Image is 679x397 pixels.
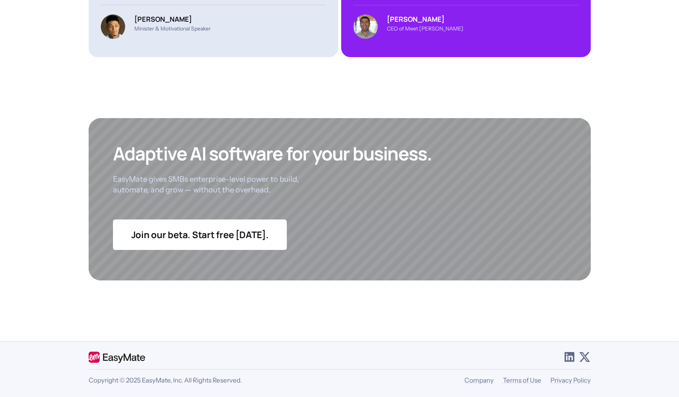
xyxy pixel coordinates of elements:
[113,142,432,165] h2: Adaptive AI software for your business.
[503,376,541,384] a: Terms of Use
[387,14,463,24] h5: [PERSON_NAME]
[89,351,145,363] img: EasyMate logo
[134,25,211,32] p: Minister & Motivational Speaker
[113,174,311,195] p: EasyMate gives SMBs enterprise-level power to build, automate, and grow — without the overhead.
[387,25,463,32] p: CEO of Meet [PERSON_NAME]
[134,14,211,24] h5: [PERSON_NAME]
[101,14,125,39] img: Customer testimonial by Johnny Chang
[89,376,242,385] p: Copyright © 2025 EasyMate, Inc. All Rights Reserved.
[353,14,378,39] img: Customer testimonial from Simon Borumand
[550,376,591,384] a: Privacy Policy
[464,376,494,384] a: Company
